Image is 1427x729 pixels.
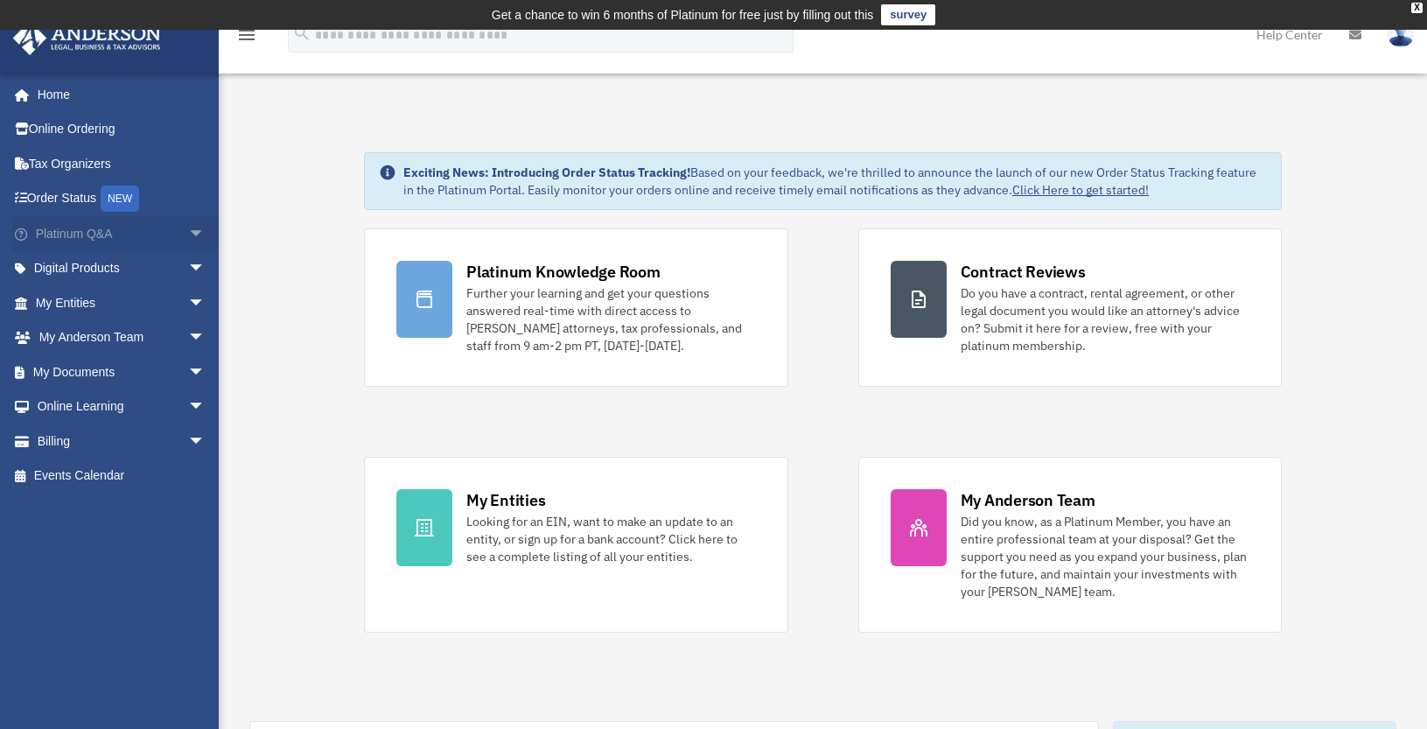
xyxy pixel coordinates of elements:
[364,457,787,633] a: My Entities Looking for an EIN, want to make an update to an entity, or sign up for a bank accoun...
[858,228,1282,387] a: Contract Reviews Do you have a contract, rental agreement, or other legal document you would like...
[12,354,232,389] a: My Documentsarrow_drop_down
[12,77,223,112] a: Home
[101,186,139,212] div: NEW
[188,354,223,390] span: arrow_drop_down
[188,424,223,459] span: arrow_drop_down
[12,181,232,217] a: Order StatusNEW
[12,459,232,494] a: Events Calendar
[8,21,166,55] img: Anderson Advisors Platinum Portal
[961,513,1249,600] div: Did you know, as a Platinum Member, you have an entire professional team at your disposal? Get th...
[292,24,311,43] i: search
[466,513,755,565] div: Looking for an EIN, want to make an update to an entity, or sign up for a bank account? Click her...
[961,284,1249,354] div: Do you have a contract, rental agreement, or other legal document you would like an attorney's ad...
[12,320,232,355] a: My Anderson Teamarrow_drop_down
[1012,182,1149,198] a: Click Here to get started!
[12,112,232,147] a: Online Ordering
[961,489,1095,511] div: My Anderson Team
[961,261,1086,283] div: Contract Reviews
[466,261,661,283] div: Platinum Knowledge Room
[858,457,1282,633] a: My Anderson Team Did you know, as a Platinum Member, you have an entire professional team at your...
[188,285,223,321] span: arrow_drop_down
[188,251,223,287] span: arrow_drop_down
[403,165,690,180] strong: Exciting News: Introducing Order Status Tracking!
[364,228,787,387] a: Platinum Knowledge Room Further your learning and get your questions answered real-time with dire...
[188,216,223,252] span: arrow_drop_down
[492,4,874,25] div: Get a chance to win 6 months of Platinum for free just by filling out this
[12,146,232,181] a: Tax Organizers
[188,389,223,425] span: arrow_drop_down
[12,424,232,459] a: Billingarrow_drop_down
[12,389,232,424] a: Online Learningarrow_drop_down
[1388,22,1414,47] img: User Pic
[188,320,223,356] span: arrow_drop_down
[236,25,257,46] i: menu
[466,284,755,354] div: Further your learning and get your questions answered real-time with direct access to [PERSON_NAM...
[236,31,257,46] a: menu
[12,216,232,251] a: Platinum Q&Aarrow_drop_down
[12,251,232,286] a: Digital Productsarrow_drop_down
[403,164,1267,199] div: Based on your feedback, we're thrilled to announce the launch of our new Order Status Tracking fe...
[881,4,935,25] a: survey
[466,489,545,511] div: My Entities
[1411,3,1423,13] div: close
[12,285,232,320] a: My Entitiesarrow_drop_down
